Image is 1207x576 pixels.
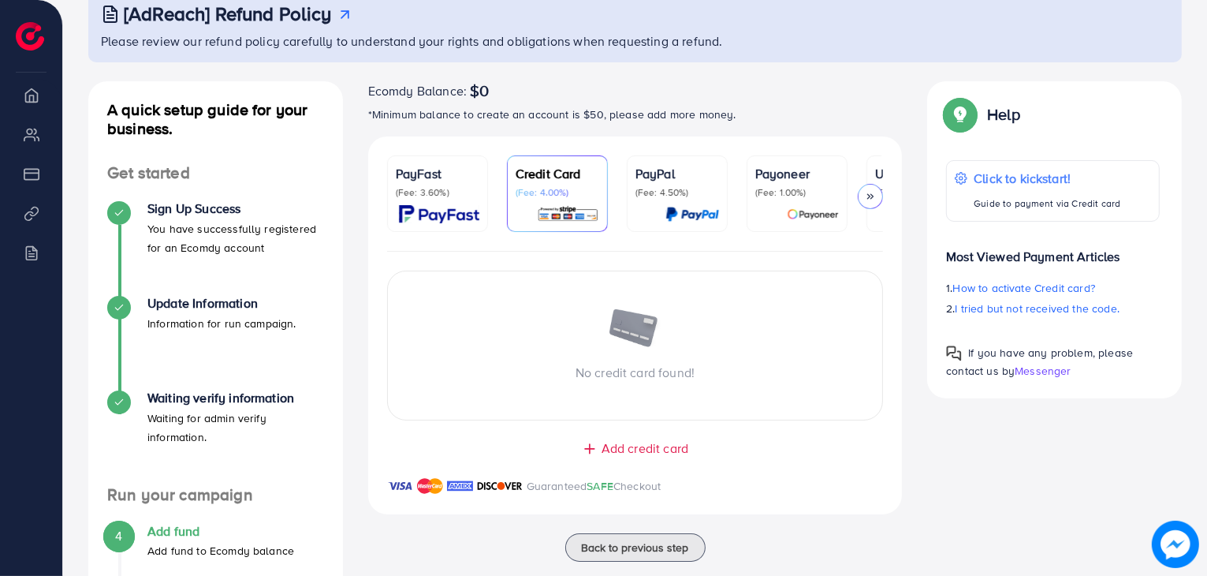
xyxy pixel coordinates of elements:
[665,205,719,223] img: card
[147,541,294,560] p: Add fund to Ecomdy balance
[368,81,467,100] span: Ecomdy Balance:
[387,477,413,496] img: brand
[516,186,599,199] p: (Fee: 4.00%)
[88,163,343,183] h4: Get started
[147,201,324,216] h4: Sign Up Success
[987,105,1020,124] p: Help
[1015,363,1071,379] span: Messenger
[147,314,296,333] p: Information for run campaign.
[787,205,839,223] img: card
[755,186,839,199] p: (Fee: 1.00%)
[608,309,663,350] img: image
[587,478,613,494] span: SAFE
[953,280,1095,296] span: How to activate Credit card?
[875,164,959,183] p: USDT
[147,391,324,406] h4: Waiting verify information
[527,477,661,496] p: Guaranteed Checkout
[477,477,523,496] img: brand
[399,205,479,223] img: card
[447,477,473,496] img: brand
[946,299,1160,318] p: 2.
[396,186,479,199] p: (Fee: 3.60%)
[147,409,324,447] p: Waiting for admin verify information.
[88,391,343,485] li: Waiting verify information
[582,540,689,555] span: Back to previous step
[946,345,1133,379] span: If you have any problem, please contact us by
[516,164,599,183] p: Credit Card
[88,201,343,296] li: Sign Up Success
[635,186,719,199] p: (Fee: 4.50%)
[974,194,1120,213] p: Guide to payment via Credit card
[124,2,332,25] h3: [AdReach] Refund Policy
[470,81,489,100] span: $0
[88,485,343,505] h4: Run your campaign
[88,296,343,391] li: Update Information
[115,527,122,545] span: 4
[956,301,1119,316] span: I tried but not received the code.
[946,100,974,129] img: Popup guide
[396,164,479,183] p: PayFast
[602,439,688,458] span: Add credit card
[946,234,1160,266] p: Most Viewed Payment Articles
[147,296,296,311] h4: Update Information
[635,164,719,183] p: PayPal
[537,205,599,223] img: card
[368,105,903,124] p: *Minimum balance to create an account is $50, please add more money.
[147,524,294,539] h4: Add fund
[565,533,706,562] button: Back to previous step
[16,22,44,50] img: logo
[1152,521,1199,568] img: image
[417,477,443,496] img: brand
[946,346,962,361] img: Popup guide
[946,279,1160,297] p: 1.
[755,164,839,183] p: Payoneer
[147,219,324,257] p: You have successfully registered for an Ecomdy account
[974,169,1120,188] p: Click to kickstart!
[88,100,343,138] h4: A quick setup guide for your business.
[101,32,1172,50] p: Please review our refund policy carefully to understand your rights and obligations when requesti...
[388,363,883,382] p: No credit card found!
